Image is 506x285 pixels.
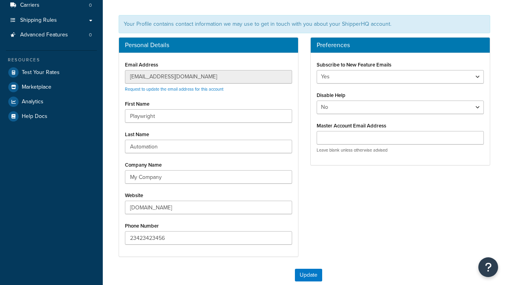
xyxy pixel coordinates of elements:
[125,62,158,68] label: Email Address
[89,32,92,38] span: 0
[6,95,97,109] a: Analytics
[6,13,97,28] a: Shipping Rules
[125,162,162,168] label: Company Name
[22,99,43,105] span: Analytics
[20,2,40,9] span: Carriers
[125,223,159,229] label: Phone Number
[22,69,60,76] span: Test Your Rates
[6,57,97,63] div: Resources
[20,17,57,24] span: Shipping Rules
[317,92,346,98] label: Disable Help
[478,257,498,277] button: Open Resource Center
[317,147,484,153] p: Leave blank unless otherwise advised
[6,80,97,94] a: Marketplace
[317,42,484,49] h3: Preferences
[295,269,322,281] button: Update
[125,131,149,137] label: Last Name
[6,65,97,80] a: Test Your Rates
[317,123,386,129] label: Master Account Email Address
[6,28,97,42] a: Advanced Features 0
[125,86,223,92] a: Request to update the email address for this account
[22,84,51,91] span: Marketplace
[125,101,149,107] label: First Name
[125,192,143,198] label: Website
[119,15,490,33] div: Your Profile contains contact information we may use to get in touch with you about your ShipperH...
[317,62,391,68] label: Subscribe to New Feature Emails
[6,109,97,123] a: Help Docs
[89,2,92,9] span: 0
[125,42,292,49] h3: Personal Details
[20,32,68,38] span: Advanced Features
[6,28,97,42] li: Advanced Features
[22,113,47,120] span: Help Docs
